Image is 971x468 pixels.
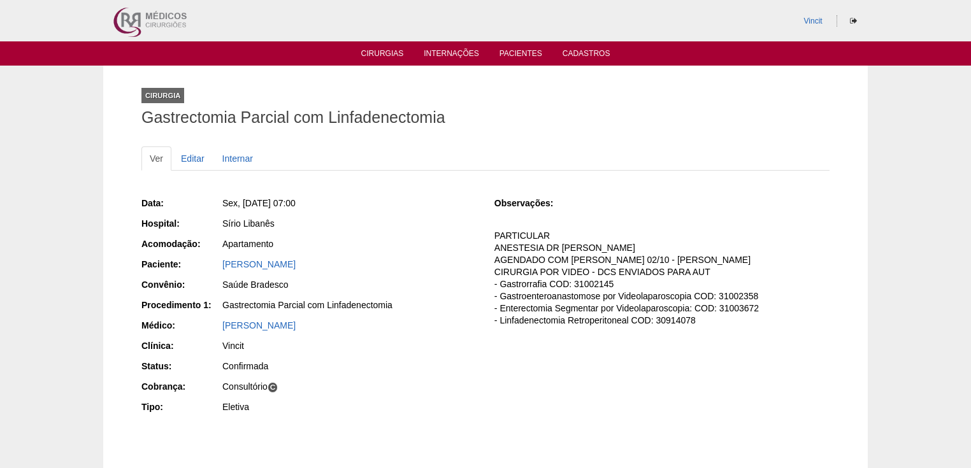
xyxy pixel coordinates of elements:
div: Cobrança: [141,380,221,393]
span: C [268,382,278,393]
div: Procedimento 1: [141,299,221,311]
div: Saúde Bradesco [222,278,477,291]
a: Vincit [804,17,823,25]
div: Apartamento [222,238,477,250]
div: Paciente: [141,258,221,271]
a: [PERSON_NAME] [222,259,296,269]
div: Sírio Libanês [222,217,477,230]
a: Ver [141,146,171,171]
a: Pacientes [500,49,542,62]
div: Vincit [222,339,477,352]
a: Editar [173,146,213,171]
span: Sex, [DATE] 07:00 [222,198,296,208]
a: Internar [214,146,261,171]
div: Observações: [494,197,574,209]
div: Confirmada [222,360,477,372]
div: Acomodação: [141,238,221,250]
div: Clínica: [141,339,221,352]
p: PARTICULAR ANESTESIA DR [PERSON_NAME] AGENDADO COM [PERSON_NAME] 02/10 - [PERSON_NAME] CIRURGIA P... [494,230,830,326]
div: Médico: [141,319,221,332]
a: Cadastros [563,49,610,62]
i: Sair [850,17,857,25]
h1: Gastrectomia Parcial com Linfadenectomia [141,110,830,125]
div: Tipo: [141,401,221,413]
div: Status: [141,360,221,372]
a: Cirurgias [361,49,404,62]
a: [PERSON_NAME] [222,320,296,330]
div: Gastrectomia Parcial com Linfadenectomia [222,299,477,311]
div: Hospital: [141,217,221,230]
div: Consultório [222,380,477,393]
div: Eletiva [222,401,477,413]
div: Cirurgia [141,88,184,103]
div: Convênio: [141,278,221,291]
div: Data: [141,197,221,209]
a: Internações [424,49,479,62]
